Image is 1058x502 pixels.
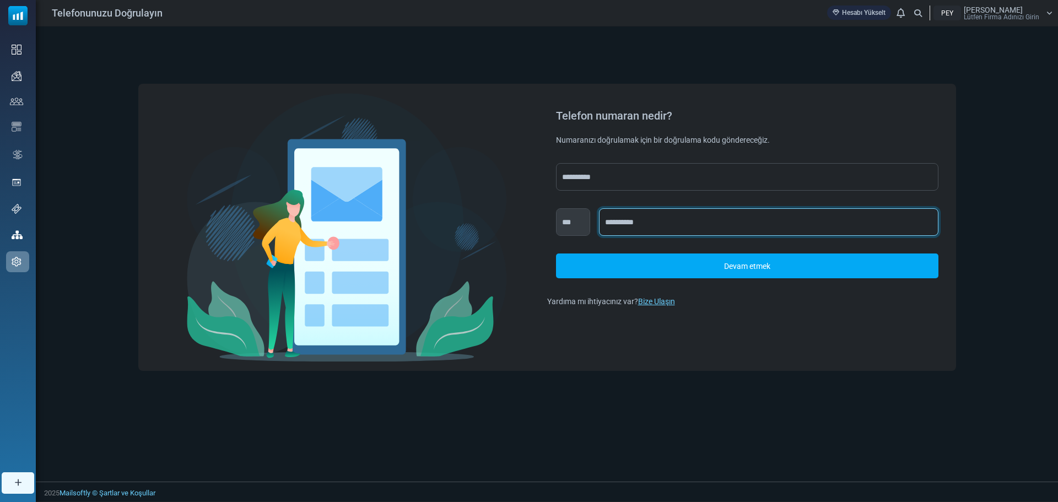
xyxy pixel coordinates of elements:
[8,6,28,25] img: mailsoftly_icon_blue_white.svg
[99,489,155,497] span: çeviri eksik: en.layouts.footer.terms_and_conditions
[60,489,98,497] a: Mailsoftly ©
[12,122,21,132] img: email-templates-icon.svg
[933,6,1052,20] a: PEY [PERSON_NAME] Lütfen Firma Adınızı Girin
[638,297,675,306] a: Bize Ulaşın
[12,204,21,214] img: support-icon.svg
[556,136,770,144] font: Numaranızı doğrulamak için bir doğrulama kodu göndereceğiz.
[724,262,770,271] font: Devam etmek
[10,98,23,105] img: contacts-icon.svg
[12,71,21,81] img: campaigns-icon.png
[964,13,1039,21] font: Lütfen Firma Adınızı Girin
[842,9,886,17] font: Hesabı Yükselt
[964,6,1023,14] font: [PERSON_NAME]
[12,45,21,55] img: dashboard-icon.svg
[12,148,24,161] img: workflow.svg
[827,6,891,20] a: Hesabı Yükselt
[12,257,21,267] img: settings-icon.svg
[556,109,672,122] font: Telefon numaran nedir?
[547,297,638,306] font: Yardıma mı ihtiyacınız var?
[52,7,163,19] font: Telefonunuzu Doğrulayın
[99,489,155,497] a: Şartlar ve Koşullar
[12,177,21,187] img: landing_pages.svg
[941,9,953,17] font: PEY
[44,489,60,497] font: 2025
